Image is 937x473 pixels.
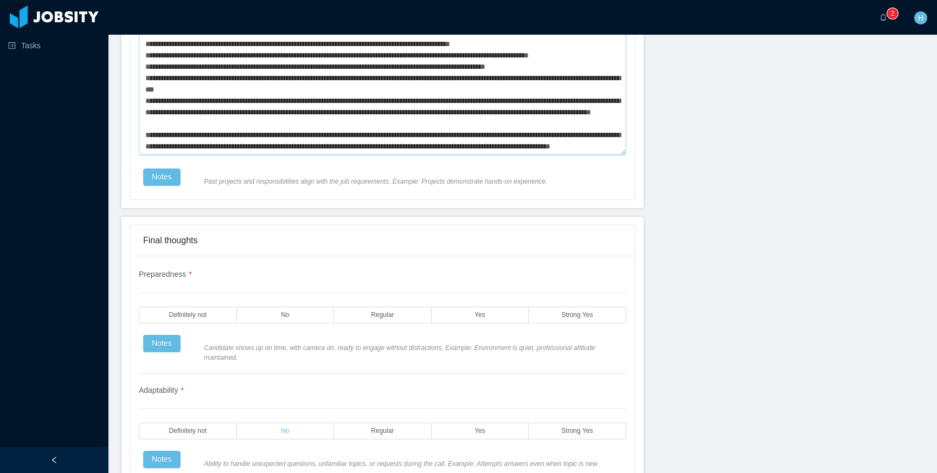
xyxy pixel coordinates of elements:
[281,427,289,435] span: No
[139,270,192,278] span: Preparedness
[561,312,593,319] span: Strong Yes
[474,427,485,435] span: Yes
[887,8,898,19] sup: 2
[371,312,394,319] span: Regular
[474,312,485,319] span: Yes
[143,451,181,468] button: Notes
[880,14,887,21] i: icon: bell
[204,459,621,469] span: Ability to handle unexpected questions, unfamiliar topics, or requests during the call. Example: ...
[204,343,621,362] span: Candidate shows up on time, with camera on, ready to engage without distractions. Example: Enviro...
[143,225,622,256] div: Final thoughts
[169,312,207,319] span: Definitely not
[891,8,895,19] p: 2
[561,427,593,435] span: Strong Yes
[139,386,184,394] span: Adaptability
[169,427,207,435] span: Definitely not
[8,35,100,56] a: icon: profileTasks
[204,177,621,186] span: Past projects and responsibilities align with the job requirements. Example: Projects demonstrate...
[281,312,289,319] span: No
[143,335,181,352] button: Notes
[918,11,923,24] span: H
[371,427,394,435] span: Regular
[143,169,181,186] button: Notes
